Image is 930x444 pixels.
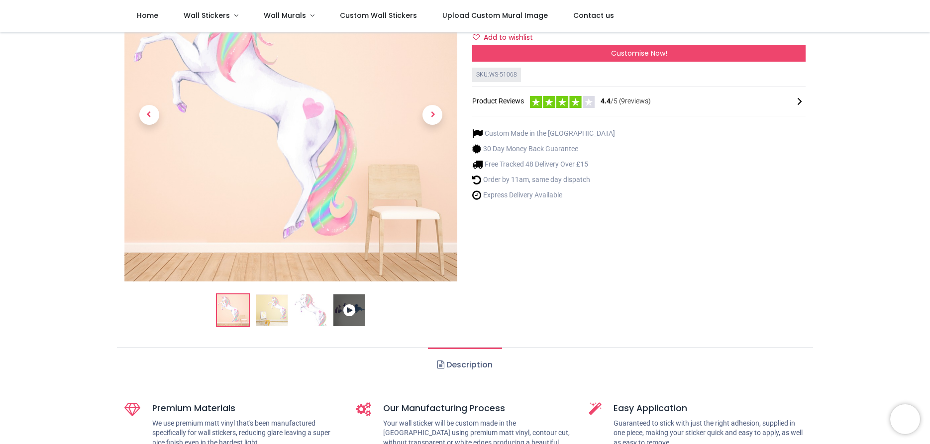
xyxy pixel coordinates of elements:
[472,159,615,170] li: Free Tracked 48 Delivery Over £15
[472,144,615,154] li: 30 Day Money Back Guarantee
[472,175,615,185] li: Order by 11am, same day dispatch
[601,97,611,105] span: 4.4
[256,294,288,326] img: WS-51068-02
[217,294,249,326] img: Pink Rainbow Unicorn Wall Sticker
[472,29,541,46] button: Add to wishlistAdd to wishlist
[473,34,480,41] i: Add to wishlist
[264,10,306,20] span: Wall Murals
[614,402,806,415] h5: Easy Application
[137,10,158,20] span: Home
[295,294,326,326] img: WS-51068-03
[428,348,502,382] a: Description
[422,105,442,125] span: Next
[383,402,574,415] h5: Our Manufacturing Process
[340,10,417,20] span: Custom Wall Stickers
[442,10,548,20] span: Upload Custom Mural Image
[184,10,230,20] span: Wall Stickers
[472,190,615,200] li: Express Delivery Available
[472,94,806,108] div: Product Reviews
[472,68,521,82] div: SKU: WS-51068
[601,96,651,106] span: /5 ( 9 reviews)
[611,48,667,58] span: Customise Now!
[152,402,342,415] h5: Premium Materials
[890,404,920,434] iframe: Brevo live chat
[573,10,614,20] span: Contact us
[472,128,615,139] li: Custom Made in the [GEOGRAPHIC_DATA]
[139,105,159,125] span: Previous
